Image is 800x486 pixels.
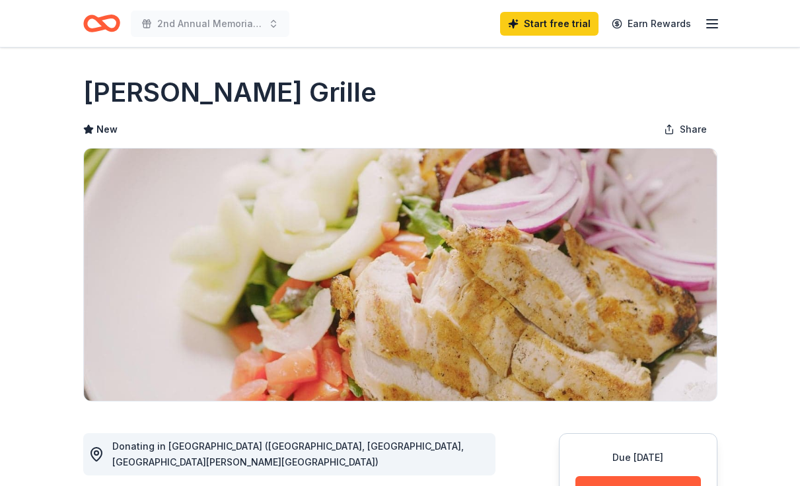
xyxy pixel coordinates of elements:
[83,74,377,111] h1: [PERSON_NAME] Grille
[500,12,599,36] a: Start free trial
[604,12,699,36] a: Earn Rewards
[680,121,707,137] span: Share
[84,149,717,401] img: Image for Hudson Grille
[157,16,263,32] span: 2nd Annual Memorial Fundraiser Honoring a Life Uploading a Future
[112,440,464,468] span: Donating in [GEOGRAPHIC_DATA] ([GEOGRAPHIC_DATA], [GEOGRAPHIC_DATA], [GEOGRAPHIC_DATA][PERSON_NAM...
[83,8,120,39] a: Home
[575,450,701,466] div: Due [DATE]
[131,11,289,37] button: 2nd Annual Memorial Fundraiser Honoring a Life Uploading a Future
[96,121,118,137] span: New
[653,116,717,143] button: Share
